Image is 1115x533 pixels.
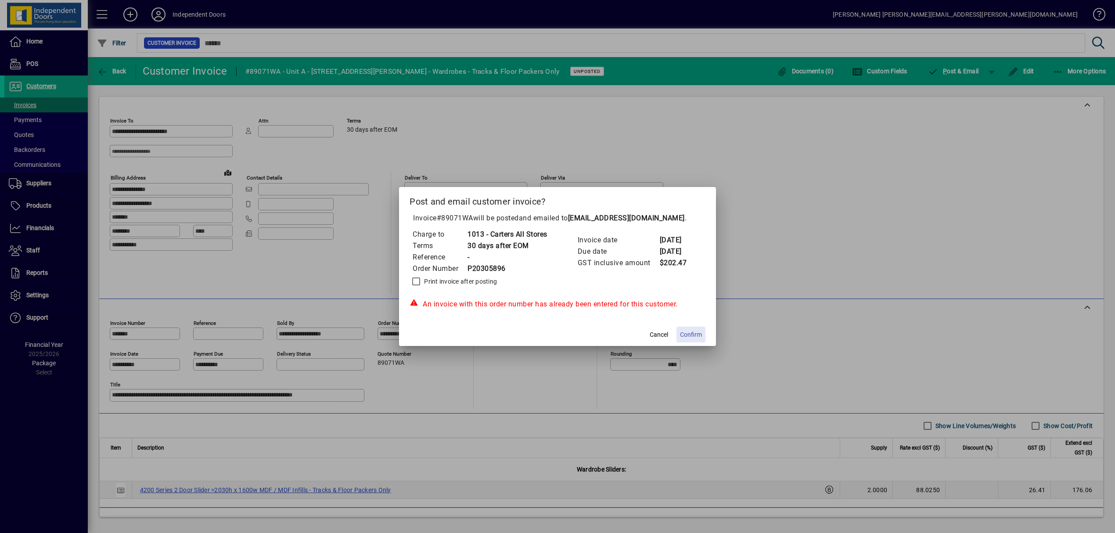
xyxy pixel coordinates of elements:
td: Reference [412,252,467,263]
b: [EMAIL_ADDRESS][DOMAIN_NAME] [568,214,685,222]
span: and emailed to [519,214,685,222]
td: Order Number [412,263,467,274]
td: GST inclusive amount [577,257,659,269]
td: [DATE] [659,234,694,246]
td: Due date [577,246,659,257]
span: Confirm [680,330,702,339]
button: Cancel [645,327,673,342]
td: Charge to [412,229,467,240]
label: Print invoice after posting [422,277,497,286]
td: [DATE] [659,246,694,257]
p: Invoice will be posted . [410,213,705,223]
td: 1013 - Carters All Stores [467,229,547,240]
td: - [467,252,547,263]
h2: Post and email customer invoice? [399,187,716,212]
span: Cancel [650,330,668,339]
button: Confirm [676,327,705,342]
td: $202.47 [659,257,694,269]
td: 30 days after EOM [467,240,547,252]
td: Invoice date [577,234,659,246]
td: Terms [412,240,467,252]
div: An invoice with this order number has already been entered for this customer. [410,299,705,310]
td: P20305896 [467,263,547,274]
span: #89071WA [437,214,473,222]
